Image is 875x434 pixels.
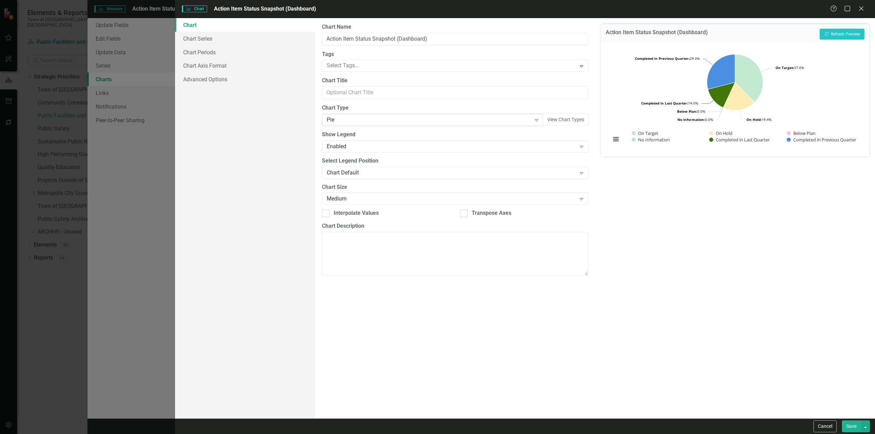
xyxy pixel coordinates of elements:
span: Chart [182,5,207,12]
div: Chart Default [327,169,576,177]
button: Show No Information [632,137,670,143]
path: Completed in Previous Quarter, 27. [707,54,735,89]
h3: Action Item Status Snapshot (Dashboard) [606,29,708,38]
button: View Chart Types [543,114,589,126]
div: Enabled [327,142,576,150]
button: Cancel [813,420,837,432]
path: No Information, 0. [723,82,735,108]
label: Chart Type [322,104,588,112]
text: 14.0% [641,101,698,106]
a: Advanced Options [175,72,315,86]
text: 19.4% [746,117,771,122]
button: Refresh Preview [820,29,864,40]
div: Chart. Highcharts interactive chart. [607,47,863,150]
div: Interpolate Values [334,209,379,217]
text: 0.0% [677,109,705,114]
tspan: On Hold: [746,117,762,122]
tspan: Below Plan: [677,109,697,114]
text: 29.0% [635,56,700,61]
div: Transpose Axes [472,209,511,217]
label: Tags [322,51,588,58]
a: Chart Periods [175,45,315,59]
label: Select Legend Position [322,157,588,165]
text: 0.0% [677,117,713,122]
button: View chart menu, Chart [611,135,621,144]
button: Show Completed in Previous Quarter [787,137,857,143]
label: Chart Title [322,77,588,85]
label: Chart Name [322,23,588,31]
input: Optional Chart Title [322,86,588,99]
div: Pie [327,116,531,124]
button: Show On Target [632,130,659,136]
svg: Interactive chart [607,47,863,150]
a: Chart [175,18,315,32]
path: On Target, 35. [735,54,763,102]
path: On Hold, 18. [723,82,754,110]
tspan: Completed in Last Quarter: [641,101,688,106]
button: Show On Hold [709,130,733,136]
label: Chart Description [322,222,588,230]
path: Completed in Last Quarter, 13. [708,82,735,107]
tspan: Completed in Previous Quarter: [635,56,690,61]
a: Chart Axis Format [175,59,315,72]
text: 37.6% [776,65,804,70]
tspan: No Information: [677,117,705,122]
a: Chart Series [175,32,315,45]
label: Chart Size [322,183,588,191]
button: Save [842,420,861,432]
tspan: On Target: [776,65,794,70]
div: Medium [327,195,576,203]
span: Action Item Status Snapshot (Dashboard) [214,5,316,12]
button: Show Below Plan [787,130,816,136]
button: Show Completed in Last Quarter [709,137,770,143]
label: Show Legend [322,131,588,139]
